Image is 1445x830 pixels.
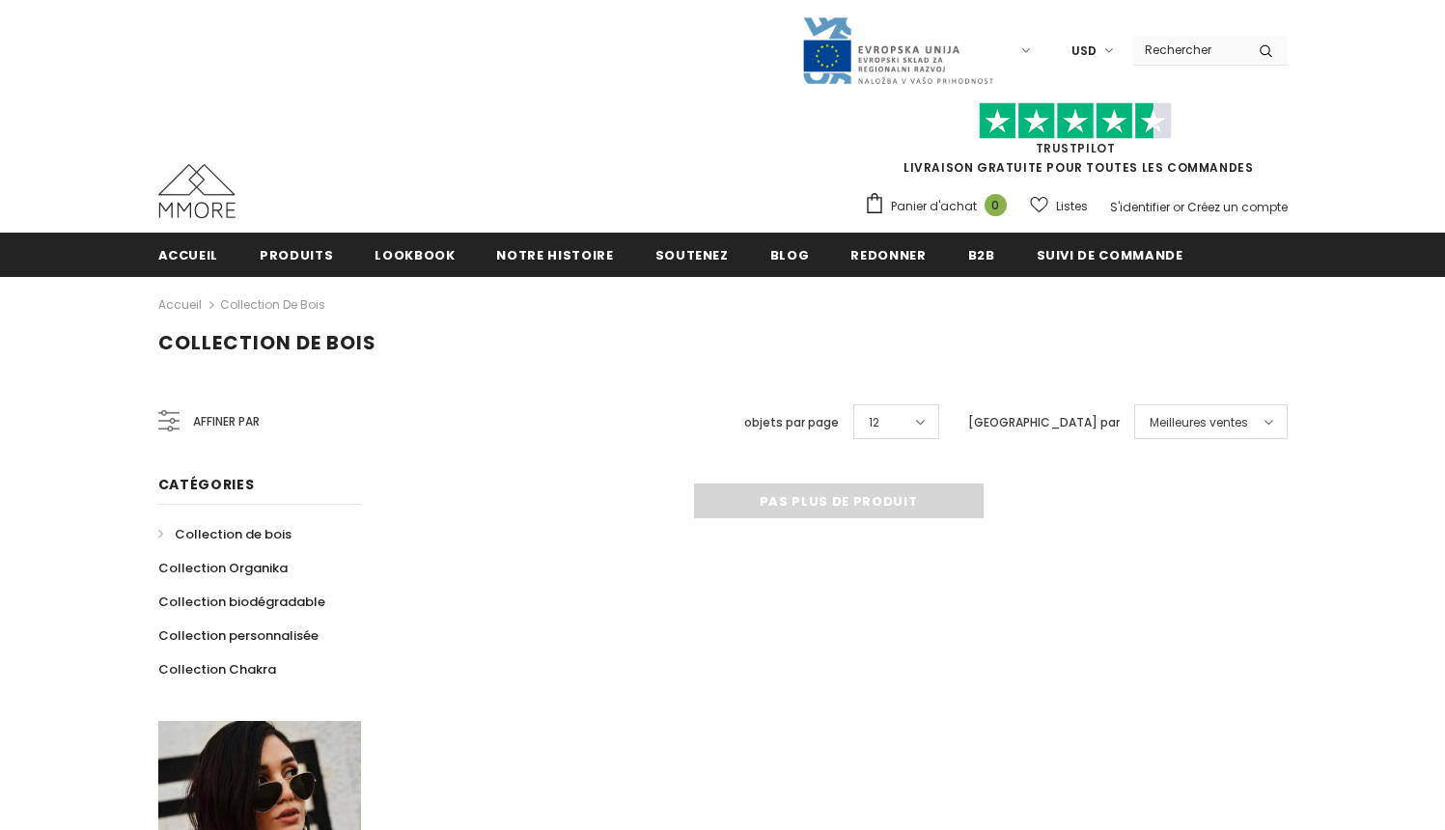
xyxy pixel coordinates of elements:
[1056,197,1088,216] span: Listes
[744,413,839,432] label: objets par page
[158,619,319,652] a: Collection personnalisée
[864,111,1288,176] span: LIVRAISON GRATUITE POUR TOUTES LES COMMANDES
[801,15,994,86] img: Javni Razpis
[968,413,1120,432] label: [GEOGRAPHIC_DATA] par
[158,585,325,619] a: Collection biodégradable
[891,197,977,216] span: Panier d'achat
[1133,36,1244,64] input: Search Site
[496,233,613,276] a: Notre histoire
[375,246,455,264] span: Lookbook
[193,411,260,432] span: Affiner par
[158,517,292,551] a: Collection de bois
[158,660,276,678] span: Collection Chakra
[158,329,376,356] span: Collection de bois
[770,233,810,276] a: Blog
[655,246,729,264] span: soutenez
[850,246,926,264] span: Redonner
[979,102,1172,140] img: Faites confiance aux étoiles pilotes
[158,475,255,494] span: Catégories
[968,246,995,264] span: B2B
[260,233,333,276] a: Produits
[175,525,292,543] span: Collection de bois
[869,413,879,432] span: 12
[1037,233,1183,276] a: Suivi de commande
[496,246,613,264] span: Notre histoire
[968,233,995,276] a: B2B
[1036,140,1116,156] a: TrustPilot
[985,194,1007,216] span: 0
[158,652,276,686] a: Collection Chakra
[1150,413,1248,432] span: Meilleures ventes
[158,626,319,645] span: Collection personnalisée
[158,164,236,218] img: Cas MMORE
[1071,41,1097,61] span: USD
[158,293,202,317] a: Accueil
[158,559,288,577] span: Collection Organika
[220,296,325,313] a: Collection de bois
[1037,246,1183,264] span: Suivi de commande
[1173,199,1184,215] span: or
[1030,189,1088,223] a: Listes
[850,233,926,276] a: Redonner
[158,551,288,585] a: Collection Organika
[801,41,994,58] a: Javni Razpis
[1187,199,1288,215] a: Créez un compte
[158,233,219,276] a: Accueil
[864,192,1016,221] a: Panier d'achat 0
[260,246,333,264] span: Produits
[770,246,810,264] span: Blog
[158,593,325,611] span: Collection biodégradable
[655,233,729,276] a: soutenez
[158,246,219,264] span: Accueil
[1110,199,1170,215] a: S'identifier
[375,233,455,276] a: Lookbook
